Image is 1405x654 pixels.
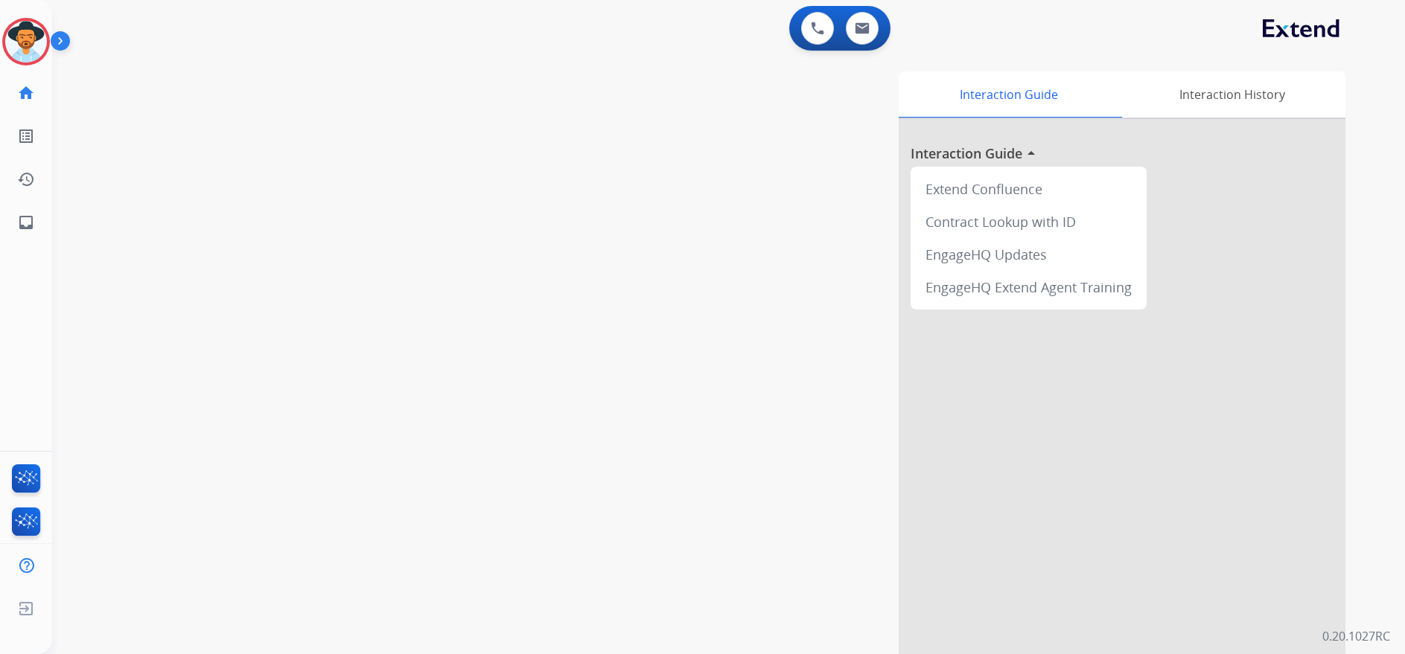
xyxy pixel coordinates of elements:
div: Interaction History [1118,71,1345,118]
div: EngageHQ Updates [917,238,1141,271]
mat-icon: home [17,84,35,102]
mat-icon: inbox [17,214,35,231]
div: EngageHQ Extend Agent Training [917,271,1141,304]
div: Extend Confluence [917,173,1141,205]
div: Contract Lookup with ID [917,205,1141,238]
p: 0.20.1027RC [1322,627,1390,645]
img: avatar [5,21,47,62]
mat-icon: list_alt [17,127,35,145]
div: Interaction Guide [899,71,1118,118]
mat-icon: history [17,170,35,188]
